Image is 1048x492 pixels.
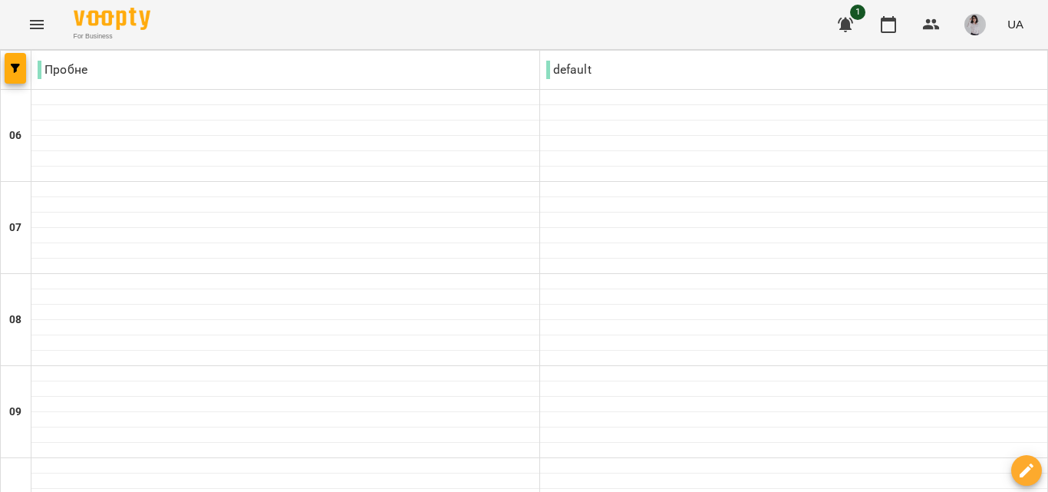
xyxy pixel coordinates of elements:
[74,8,150,30] img: Voopty Logo
[18,6,55,43] button: Menu
[74,31,150,41] span: For Business
[38,61,87,79] p: Пробне
[850,5,865,20] span: 1
[546,61,592,79] p: default
[1001,10,1030,38] button: UA
[9,312,21,329] h6: 08
[1007,16,1023,32] span: UA
[9,127,21,144] h6: 06
[9,404,21,421] h6: 09
[964,14,986,35] img: eb511dc608e6a1c9fb3cdc180bce22c8.jpg
[9,220,21,236] h6: 07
